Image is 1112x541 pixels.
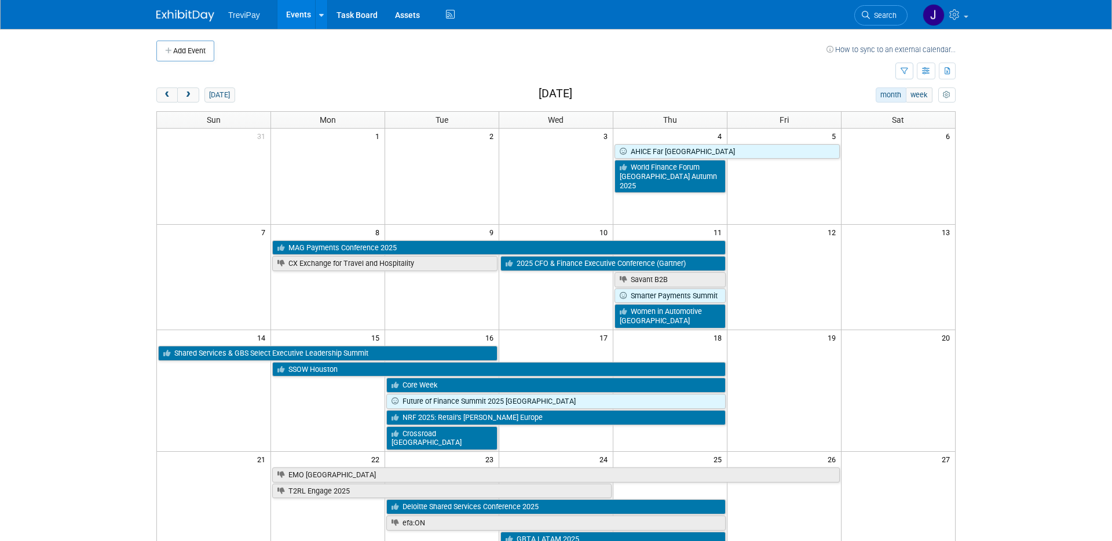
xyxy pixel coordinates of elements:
[386,426,498,450] a: Crossroad [GEOGRAPHIC_DATA]
[826,452,841,466] span: 26
[156,87,178,103] button: prev
[436,115,448,125] span: Tue
[938,87,956,103] button: myCustomButton
[386,516,726,531] a: efa:ON
[941,330,955,345] span: 20
[598,330,613,345] span: 17
[614,304,726,328] a: Women in Automotive [GEOGRAPHIC_DATA]
[370,330,385,345] span: 15
[488,129,499,143] span: 2
[876,87,906,103] button: month
[614,144,840,159] a: AHICE Far [GEOGRAPHIC_DATA]
[158,346,498,361] a: Shared Services & GBS Select Executive Leadership Summit
[826,45,956,54] a: How to sync to an external calendar...
[156,10,214,21] img: ExhibitDay
[906,87,932,103] button: week
[484,330,499,345] span: 16
[386,394,726,409] a: Future of Finance Summit 2025 [GEOGRAPHIC_DATA]
[826,330,841,345] span: 19
[923,4,945,26] img: Jim Salerno
[370,452,385,466] span: 22
[272,484,612,499] a: T2RL Engage 2025
[826,225,841,239] span: 12
[539,87,572,100] h2: [DATE]
[177,87,199,103] button: next
[228,10,260,20] span: TreviPay
[870,11,897,20] span: Search
[256,330,270,345] span: 14
[716,129,727,143] span: 4
[156,41,214,61] button: Add Event
[712,330,727,345] span: 18
[854,5,908,25] a: Search
[374,225,385,239] span: 8
[614,272,726,287] a: Savant B2B
[548,115,564,125] span: Wed
[614,160,726,193] a: World Finance Forum [GEOGRAPHIC_DATA] Autumn 2025
[256,452,270,466] span: 21
[260,225,270,239] span: 7
[320,115,336,125] span: Mon
[598,225,613,239] span: 10
[272,256,498,271] a: CX Exchange for Travel and Hospitality
[272,467,839,482] a: EMO [GEOGRAPHIC_DATA]
[204,87,235,103] button: [DATE]
[256,129,270,143] span: 31
[941,225,955,239] span: 13
[892,115,904,125] span: Sat
[614,288,726,304] a: Smarter Payments Summit
[272,240,725,255] a: MAG Payments Conference 2025
[500,256,726,271] a: 2025 CFO & Finance Executive Conference (Gartner)
[712,225,727,239] span: 11
[602,129,613,143] span: 3
[712,452,727,466] span: 25
[374,129,385,143] span: 1
[663,115,677,125] span: Thu
[386,410,726,425] a: NRF 2025: Retail’s [PERSON_NAME] Europe
[598,452,613,466] span: 24
[272,362,725,377] a: SSOW Houston
[780,115,789,125] span: Fri
[207,115,221,125] span: Sun
[386,378,726,393] a: Core Week
[945,129,955,143] span: 6
[484,452,499,466] span: 23
[943,92,950,99] i: Personalize Calendar
[488,225,499,239] span: 9
[386,499,726,514] a: Deloitte Shared Services Conference 2025
[941,452,955,466] span: 27
[831,129,841,143] span: 5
